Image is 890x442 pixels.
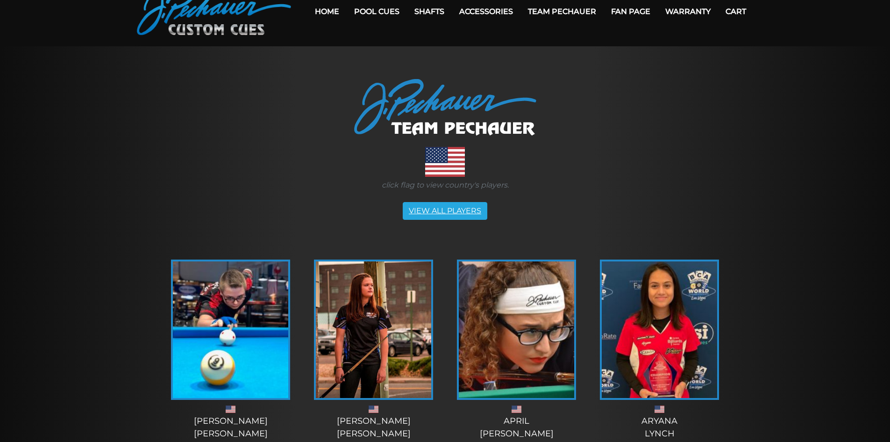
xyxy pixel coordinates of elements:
[316,261,431,398] img: amanda-c-1-e1555337534391.jpg
[173,261,288,398] img: alex-bryant-225x320.jpg
[602,261,717,398] img: aryana-bca-win-2-1-e1564582366468-225x320.jpg
[459,261,574,398] img: April-225x320.jpg
[403,202,487,220] a: VIEW ALL PLAYERS
[382,181,509,189] i: click flag to view country's players.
